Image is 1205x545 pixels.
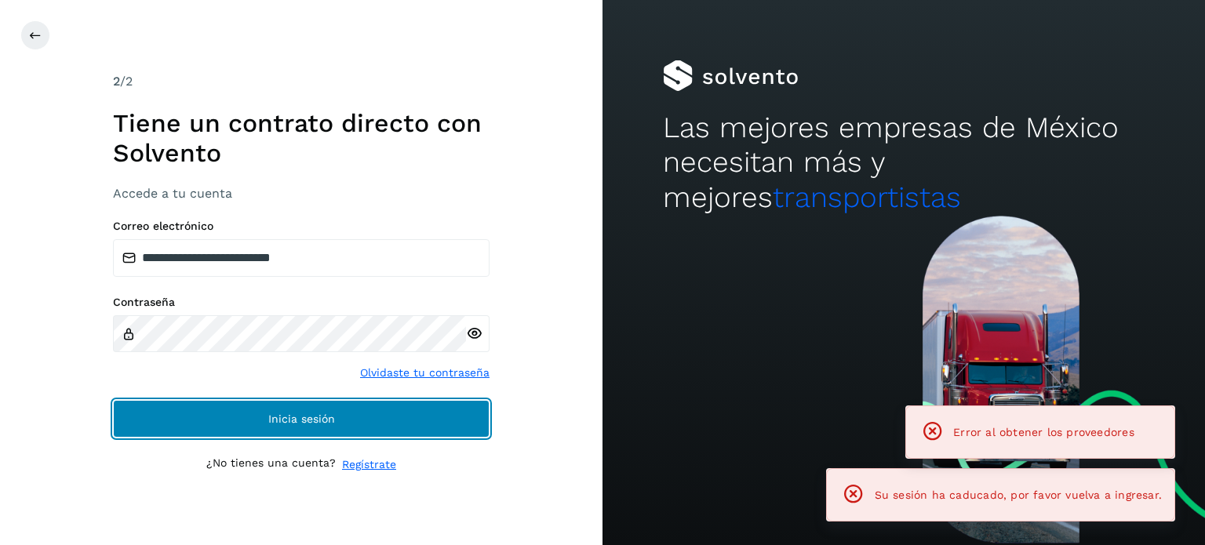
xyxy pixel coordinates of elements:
span: transportistas [773,180,961,214]
span: Inicia sesión [268,413,335,424]
span: 2 [113,74,120,89]
h2: Las mejores empresas de México necesitan más y mejores [663,111,1145,215]
span: Su sesión ha caducado, por favor vuelva a ingresar. [875,489,1162,501]
h1: Tiene un contrato directo con Solvento [113,108,490,169]
a: Regístrate [342,456,396,473]
div: /2 [113,72,490,91]
span: Error al obtener los proveedores [953,426,1134,438]
h3: Accede a tu cuenta [113,186,490,201]
label: Contraseña [113,296,490,309]
label: Correo electrónico [113,220,490,233]
button: Inicia sesión [113,400,490,438]
p: ¿No tienes una cuenta? [206,456,336,473]
a: Olvidaste tu contraseña [360,365,490,381]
